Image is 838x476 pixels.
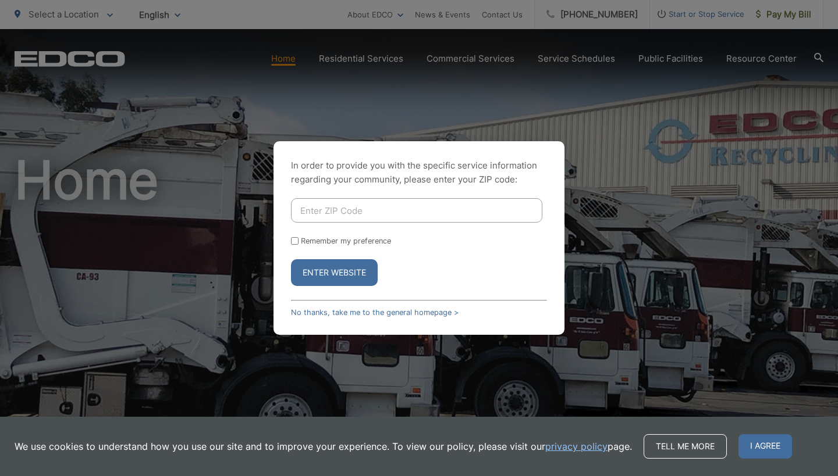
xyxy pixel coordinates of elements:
p: In order to provide you with the specific service information regarding your community, please en... [291,159,547,187]
label: Remember my preference [301,237,391,245]
a: No thanks, take me to the general homepage > [291,308,459,317]
span: I agree [738,434,792,459]
input: Enter ZIP Code [291,198,542,223]
button: Enter Website [291,259,378,286]
a: Tell me more [644,434,727,459]
p: We use cookies to understand how you use our site and to improve your experience. To view our pol... [15,439,632,453]
a: privacy policy [545,439,608,453]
